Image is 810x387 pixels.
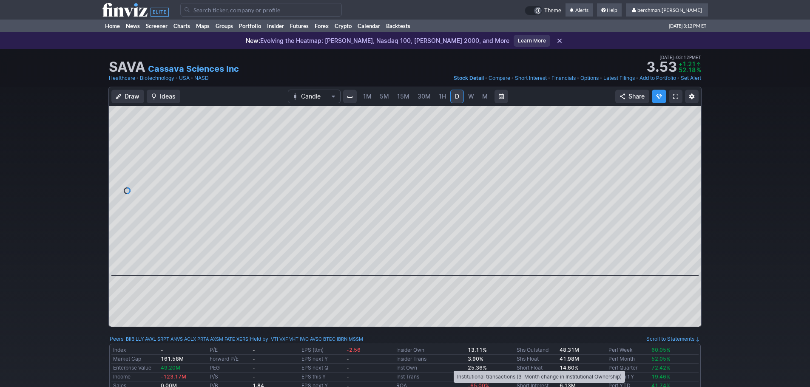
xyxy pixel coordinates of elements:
a: Alerts [566,3,593,17]
a: Portfolio [236,20,264,32]
a: Maps [193,20,213,32]
a: Cassava Sciences Inc [148,63,239,75]
td: Shs Outstand [515,346,558,355]
div: : [110,335,248,343]
small: - [161,347,163,353]
td: Inst Trans [395,373,466,381]
td: Perf Half Y [607,373,650,381]
a: AVSC [310,335,322,343]
button: Chart Settings [685,90,699,103]
a: 15M [393,90,413,103]
span: 52.18 [679,66,696,73]
span: 1H [439,93,446,100]
a: Biotechnology [140,74,174,82]
td: EPS this Y [300,373,344,381]
b: - [253,364,255,371]
span: 30M [418,93,431,100]
span: D [455,93,459,100]
a: VXF [279,335,288,343]
span: [DATE] 3:12 PM ET [669,20,706,32]
a: 14.60% [560,364,579,371]
span: • [485,74,488,82]
p: Evolving the Heatmap: [PERSON_NAME], Nasdaq 100, [PERSON_NAME] 2000, and More [246,37,509,45]
a: NASD [194,74,209,82]
a: AVXL [145,335,156,343]
a: IBRN [337,335,347,343]
span: +1.21 [679,60,696,68]
a: Fullscreen [669,90,682,103]
span: Ideas [160,92,176,101]
span: New: [246,37,260,44]
a: Short Float [517,364,543,371]
a: BTEC [323,335,335,343]
a: Held by [250,336,268,342]
a: 30M [414,90,435,103]
span: • [190,74,193,82]
a: 5M [376,90,393,103]
td: Income [111,373,159,381]
td: P/E [208,346,251,355]
a: Healthcare [109,74,135,82]
a: FATE [225,335,235,343]
a: BIIB [126,335,134,343]
td: Insider Trans [395,355,466,364]
a: Add to Portfolio [639,74,676,82]
a: AXSM [210,335,223,343]
span: Latest Filings [603,75,635,81]
td: EPS (ttm) [300,346,344,355]
a: Charts [171,20,193,32]
span: W [468,93,474,100]
a: Calendar [355,20,383,32]
a: Learn More [514,35,550,47]
span: • [175,74,178,82]
td: EPS next Y [300,355,344,364]
span: -2.56 [347,347,361,353]
b: - [347,356,349,362]
a: 1H [435,90,450,103]
a: ANVS [171,335,183,343]
div: | : [248,335,363,343]
td: Market Cap [111,355,159,364]
td: Perf Week [607,346,650,355]
input: Search [180,3,342,17]
a: Insider [264,20,287,32]
a: Scroll to Statements [646,336,700,342]
td: Forward P/E [208,355,251,364]
a: XERS [236,335,248,343]
td: Enterprise Value [111,364,159,373]
a: MSSM [349,335,363,343]
a: D [450,90,464,103]
b: 41.98M [560,356,579,362]
a: Futures [287,20,312,32]
span: berchman.[PERSON_NAME] [637,7,702,13]
a: SRPT [157,335,169,343]
button: Ideas [147,90,180,103]
a: Set Alert [681,74,701,82]
span: [DATE] 03:12PM ET [659,54,701,61]
a: Help [597,3,622,17]
a: Theme [525,6,561,15]
a: PRTA [197,335,209,343]
a: 1M [359,90,375,103]
button: Chart Type [288,90,341,103]
button: Interval [343,90,357,103]
span: • [600,74,603,82]
a: Peers [110,336,123,342]
td: Shs Float [515,355,558,364]
td: EPS next Q [300,364,344,373]
a: Short Interest [515,74,547,82]
span: • [136,74,139,82]
span: 19.46% [651,373,671,380]
a: VHT [289,335,298,343]
a: Latest Filings [603,74,635,82]
strong: 3.53 [646,60,677,74]
span: • [636,74,639,82]
span: 1M [363,93,372,100]
td: Insider Own [395,346,466,355]
span: • [548,74,551,82]
h1: SAVA [109,60,145,74]
td: P/S [208,373,251,381]
button: Draw [111,90,144,103]
td: Index [111,346,159,355]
